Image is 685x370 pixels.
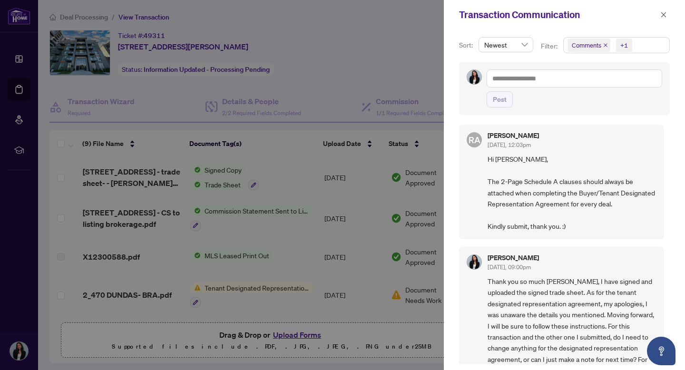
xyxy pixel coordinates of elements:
span: close [660,11,667,18]
span: Comments [572,40,601,50]
span: Hi [PERSON_NAME], The 2-Page Schedule A clauses should always be attached when completing the Buy... [488,154,656,232]
img: Profile Icon [467,70,481,84]
span: RA [469,133,480,146]
h5: [PERSON_NAME] [488,254,539,261]
span: Newest [484,38,528,52]
span: [DATE], 09:00pm [488,263,531,271]
span: Comments [568,39,610,52]
div: +1 [620,40,628,50]
div: Transaction Communication [459,8,657,22]
button: Open asap [647,337,675,365]
h5: [PERSON_NAME] [488,132,539,139]
span: close [603,43,608,48]
button: Post [487,91,513,107]
img: Profile Icon [467,255,481,269]
p: Sort: [459,40,475,50]
p: Filter: [541,41,559,51]
span: [DATE], 12:03pm [488,141,531,148]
